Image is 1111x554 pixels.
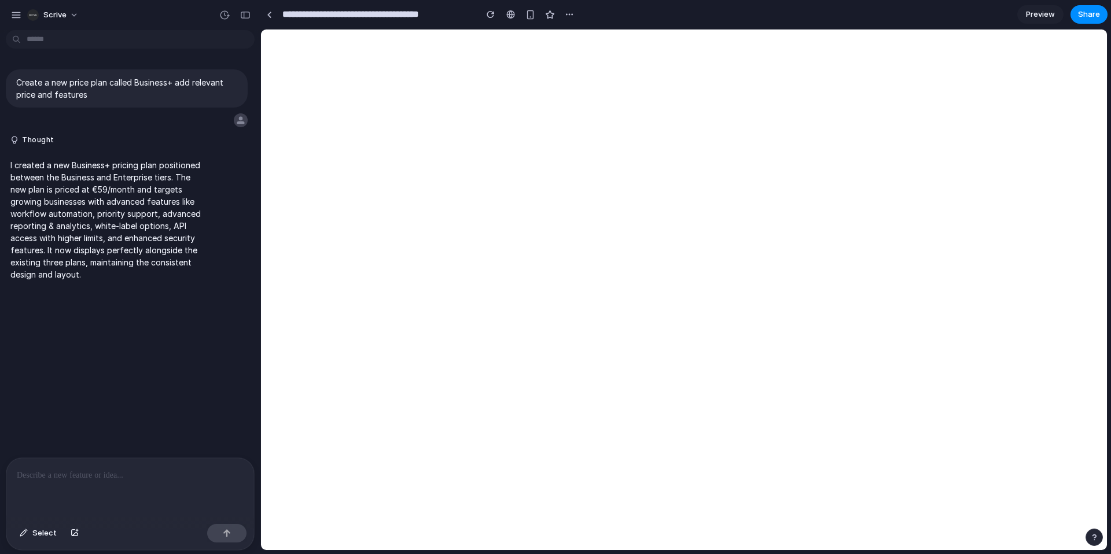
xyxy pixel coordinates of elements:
[1070,5,1108,24] button: Share
[32,527,57,539] span: Select
[10,159,204,280] p: I created a new Business+ pricing plan positioned between the Business and Enterprise tiers. The ...
[23,6,84,24] button: Scrive
[1026,9,1055,20] span: Preview
[14,524,62,542] button: Select
[1078,9,1100,20] span: Share
[43,9,67,21] span: Scrive
[16,76,237,101] p: Create a new price plan called Business+ add relevant price and features
[1017,5,1064,24] a: Preview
